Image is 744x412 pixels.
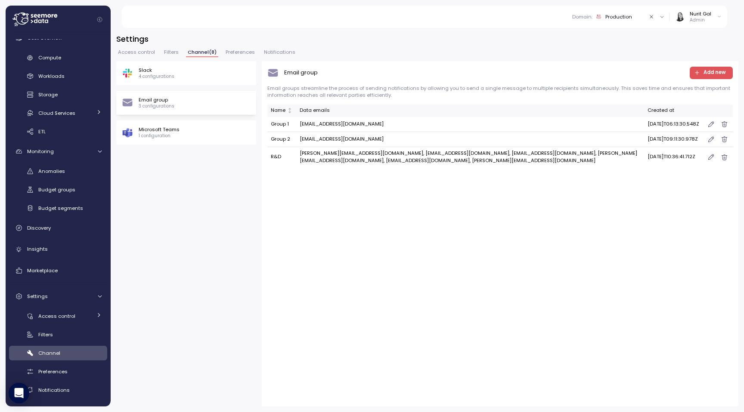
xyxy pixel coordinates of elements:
[296,117,644,132] td: [EMAIL_ADDRESS][DOMAIN_NAME]
[572,13,592,20] p: Domain :
[38,186,75,193] span: Budget groups
[226,50,255,55] span: Preferences
[675,12,684,21] img: ACg8ocIVugc3DtI--ID6pffOeA5XcvoqExjdOmyrlhjOptQpqjom7zQ=s96-c
[9,383,107,397] a: Notifications
[300,107,641,114] div: Data emails
[27,224,51,231] span: Discovery
[27,148,54,155] span: Monitoring
[139,126,180,133] p: Microsoft Teams
[38,168,65,175] span: Anomalies
[9,183,107,197] a: Budget groups
[704,67,726,79] span: Add new
[9,143,107,160] a: Monitoring
[644,117,703,132] td: [DATE]T06:13:30.548Z
[690,67,733,79] button: Add new
[287,108,293,114] div: Not sorted
[690,10,711,17] div: Nurit Gal
[139,74,174,80] p: 4 configurations
[27,293,48,300] span: Settings
[284,68,318,77] p: Email group
[139,133,180,139] p: 1 configuration
[188,50,217,55] span: Channel ( 8 )
[38,331,53,338] span: Filters
[139,67,174,74] p: Slack
[605,13,632,20] div: Production
[267,132,296,147] td: Group 2
[139,96,174,103] p: Email group
[38,350,60,357] span: Channel
[271,107,285,114] div: Name
[9,364,107,378] a: Preferences
[9,219,107,237] a: Discovery
[27,246,48,252] span: Insights
[38,368,68,375] span: Preferences
[267,147,296,167] td: R&D
[116,34,738,44] h3: Settings
[296,132,644,147] td: [EMAIL_ADDRESS][DOMAIN_NAME]
[267,85,733,99] p: Email groups streamline the process of sending notifications by allowing you to send a single mes...
[9,69,107,83] a: Workloads
[9,201,107,215] a: Budget segments
[38,110,75,117] span: Cloud Services
[9,262,107,279] a: Marketplace
[9,51,107,65] a: Compute
[139,103,174,109] p: 3 configurations
[118,50,155,55] span: Access control
[9,106,107,120] a: Cloud Services
[9,288,107,305] a: Settings
[38,205,83,212] span: Budget segments
[9,309,107,323] a: Access control
[9,124,107,138] a: ETL
[27,267,58,274] span: Marketplace
[9,164,107,178] a: Anomalies
[9,241,107,258] a: Insights
[644,132,703,147] td: [DATE]T09:11:30.978Z
[644,147,703,167] td: [DATE]T10:36:41.712Z
[9,383,29,403] div: Open Intercom Messenger
[38,73,65,80] span: Workloads
[267,117,296,132] td: Group 1
[38,313,75,320] span: Access control
[267,105,296,117] th: NameNot sorted
[38,128,46,135] span: ETL
[648,13,656,21] button: Clear value
[690,17,711,23] p: Admin
[38,54,61,61] span: Compute
[38,91,58,98] span: Storage
[94,16,105,23] button: Collapse navigation
[38,387,70,394] span: Notifications
[9,328,107,342] a: Filters
[264,50,295,55] span: Notifications
[296,147,644,167] td: [PERSON_NAME][EMAIL_ADDRESS][DOMAIN_NAME], [EMAIL_ADDRESS][DOMAIN_NAME], [EMAIL_ADDRESS][DOMAIN_N...
[648,107,699,114] div: Created at
[164,50,179,55] span: Filters
[9,346,107,360] a: Channel
[9,88,107,102] a: Storage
